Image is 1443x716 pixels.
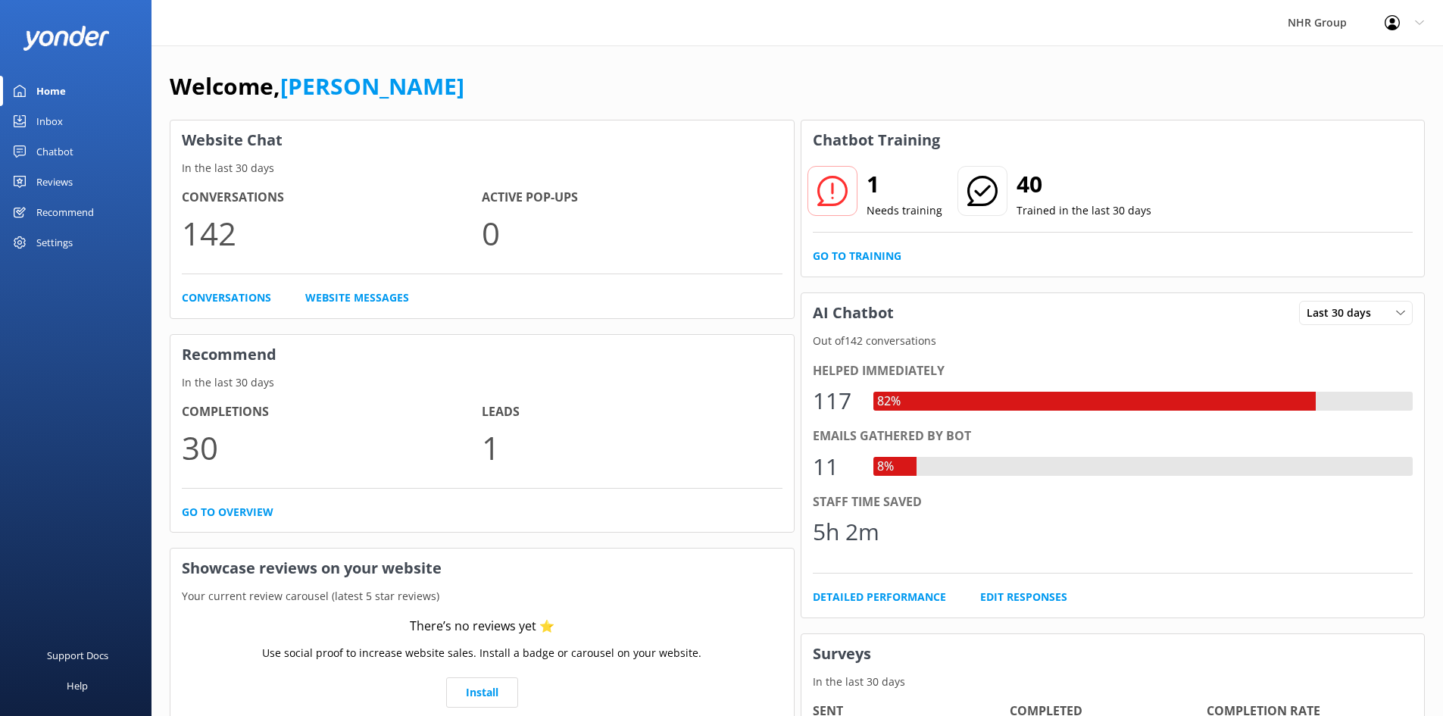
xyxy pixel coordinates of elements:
p: In the last 30 days [170,160,794,177]
div: 5h 2m [813,514,879,550]
p: In the last 30 days [801,674,1425,690]
img: yonder-white-logo.png [23,26,110,51]
h4: Conversations [182,188,482,208]
h3: Website Chat [170,120,794,160]
p: 142 [182,208,482,258]
p: 1 [482,422,782,473]
h4: Completions [182,402,482,422]
p: 30 [182,422,482,473]
a: Install [446,677,518,708]
a: Website Messages [305,289,409,306]
a: Go to overview [182,504,273,521]
div: Helped immediately [813,361,1413,381]
p: Use social proof to increase website sales. Install a badge or carousel on your website. [262,645,701,661]
div: Chatbot [36,136,73,167]
div: Recommend [36,197,94,227]
h1: Welcome, [170,68,464,105]
a: Detailed Performance [813,589,946,605]
div: Help [67,671,88,701]
h3: Surveys [801,634,1425,674]
div: 8% [873,457,898,477]
a: Conversations [182,289,271,306]
h3: Chatbot Training [801,120,951,160]
p: Out of 142 conversations [801,333,1425,349]
div: Staff time saved [813,492,1413,512]
p: 0 [482,208,782,258]
div: Home [36,76,66,106]
div: Reviews [36,167,73,197]
h3: Recommend [170,335,794,374]
h4: Leads [482,402,782,422]
div: 11 [813,449,858,485]
a: Go to Training [813,248,901,264]
div: 82% [873,392,904,411]
p: Your current review carousel (latest 5 star reviews) [170,588,794,605]
p: Needs training [867,202,942,219]
h3: AI Chatbot [801,293,905,333]
div: 117 [813,383,858,419]
p: In the last 30 days [170,374,794,391]
div: Emails gathered by bot [813,427,1413,446]
h2: 1 [867,166,942,202]
h3: Showcase reviews on your website [170,549,794,588]
a: Edit Responses [980,589,1067,605]
a: [PERSON_NAME] [280,70,464,102]
div: Support Docs [47,640,108,671]
p: Trained in the last 30 days [1017,202,1151,219]
span: Last 30 days [1307,305,1380,321]
h2: 40 [1017,166,1151,202]
div: Settings [36,227,73,258]
div: There’s no reviews yet ⭐ [410,617,554,636]
div: Inbox [36,106,63,136]
h4: Active Pop-ups [482,188,782,208]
